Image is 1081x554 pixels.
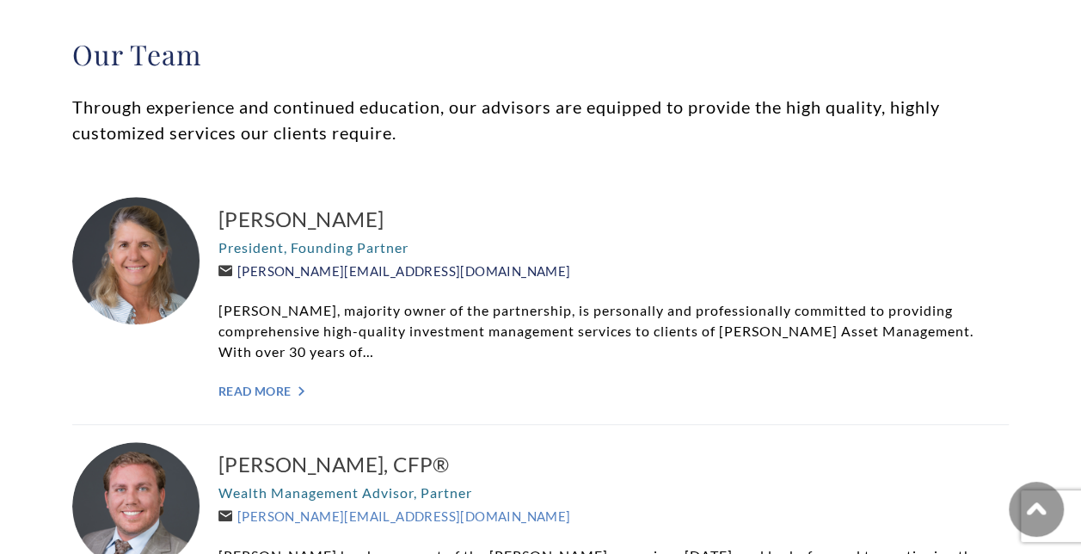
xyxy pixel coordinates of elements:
[218,263,570,279] a: [PERSON_NAME][EMAIL_ADDRESS][DOMAIN_NAME]
[218,300,1009,362] p: [PERSON_NAME], majority owner of the partnership, is personally and professionally committed to p...
[218,508,570,524] a: [PERSON_NAME][EMAIL_ADDRESS][DOMAIN_NAME]
[218,483,1009,503] p: Wealth Management Advisor, Partner
[218,384,1009,398] a: Read More ">
[218,237,1009,258] p: President, Founding Partner
[72,94,1009,145] p: Through experience and continued education, our advisors are equipped to provide the high quality...
[218,206,1009,233] a: [PERSON_NAME]
[218,451,1009,478] a: [PERSON_NAME], CFP®
[72,37,1009,71] h2: Our Team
